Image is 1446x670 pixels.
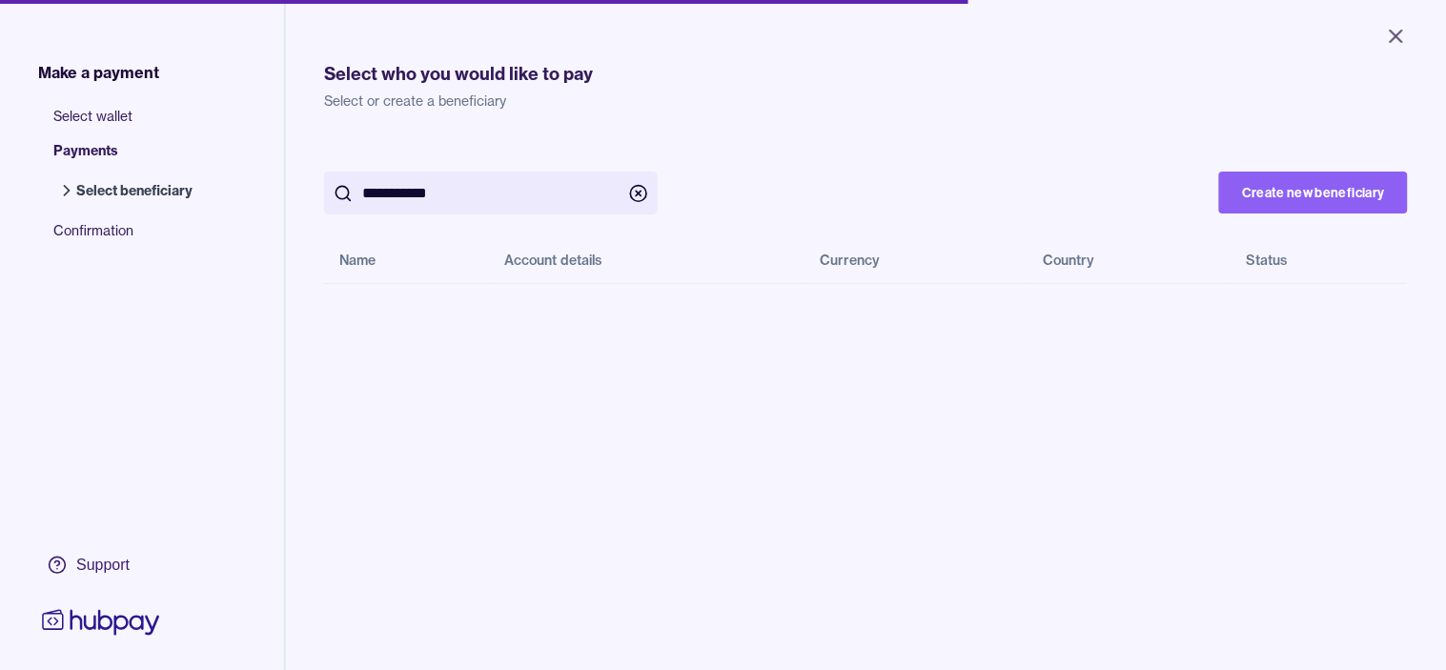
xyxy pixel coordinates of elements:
h1: Select who you would like to pay [324,61,1408,88]
th: Currency [804,237,1028,283]
span: Make a payment [38,61,159,84]
th: Account details [489,237,804,283]
th: Country [1028,237,1232,283]
span: Select wallet [53,107,212,141]
span: Confirmation [53,221,212,255]
div: Support [76,555,130,576]
th: Status [1232,237,1408,283]
button: Close [1362,15,1431,57]
input: search [362,172,620,214]
span: Payments [53,141,212,175]
button: Create new beneficiary [1219,172,1408,213]
th: Name [324,237,489,283]
p: Select or create a beneficiary [324,91,1408,111]
a: Support [38,545,164,585]
span: Select beneficiary [76,181,193,200]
